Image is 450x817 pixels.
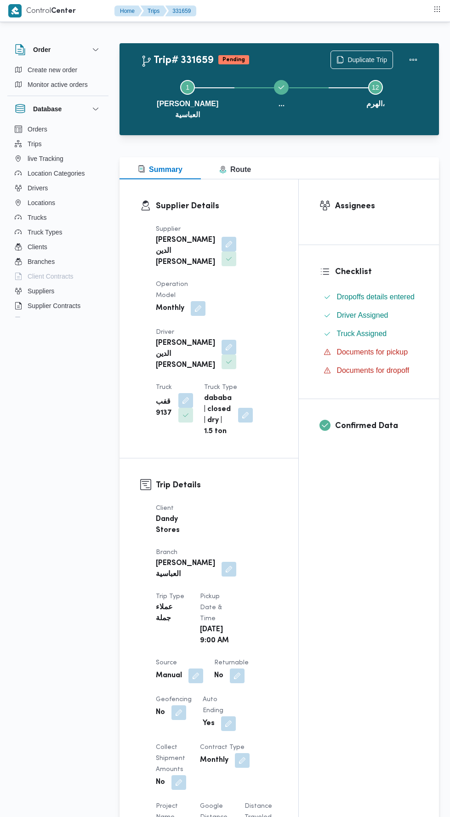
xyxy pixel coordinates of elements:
[11,151,105,166] button: live Tracking
[11,210,105,225] button: Trucks
[156,397,172,419] b: قفب 9137
[11,137,105,151] button: Trips
[156,594,184,600] span: Trip Type
[156,744,185,772] span: Collect Shipment Amounts
[336,365,409,376] span: Documents for dropoff
[28,271,74,282] span: Client Contracts
[28,124,47,135] span: Orders
[15,103,101,114] button: Database
[156,602,187,624] b: عملاء جملة
[7,122,108,321] div: Database
[11,254,105,269] button: Branches
[15,44,101,55] button: Order
[7,63,108,96] div: Order
[200,594,222,622] span: Pickup date & time
[214,670,223,681] b: No
[279,98,285,109] span: ...
[336,330,387,337] span: Truck Assigned
[156,303,184,314] b: Monthly
[156,707,165,718] b: No
[28,300,80,311] span: Supplier Contracts
[28,197,55,208] span: Locations
[28,79,88,90] span: Monitor active orders
[336,311,388,319] span: Driver Assigned
[33,44,51,55] h3: Order
[140,6,167,17] button: Trips
[186,84,189,91] span: 1
[156,226,181,232] span: Supplier
[156,505,174,511] span: Client
[28,256,55,267] span: Branches
[33,103,62,114] h3: Database
[28,168,85,179] span: Location Categories
[320,363,418,378] button: Documents for dropoff
[320,308,418,323] button: Driver Assigned
[28,286,54,297] span: Suppliers
[347,54,387,65] span: Duplicate Trip
[156,281,188,298] span: Operation Model
[278,84,285,91] svg: Step ... is complete
[141,69,234,128] button: [PERSON_NAME] العباسية
[366,98,385,109] span: الهرم،
[200,755,228,766] b: Monthly
[204,384,237,390] span: Truck Type
[51,8,76,15] b: Center
[11,181,105,195] button: Drivers
[11,240,105,254] button: Clients
[156,329,174,335] span: Driver
[200,624,231,646] b: [DATE] 9:00 AM
[141,55,214,67] h2: Trip# 331659
[336,310,388,321] span: Driver Assigned
[138,166,182,173] span: Summary
[156,338,215,371] b: [PERSON_NAME] الدين [PERSON_NAME]
[320,345,418,360] button: Documents for pickup
[222,57,245,63] b: Pending
[156,777,165,788] b: No
[165,6,196,17] button: 331659
[335,420,418,432] h3: Confirmed Data
[335,200,418,212] h3: Assignees
[320,290,418,304] button: Dropoffs details entered
[320,326,418,341] button: Truck Assigned
[329,69,422,128] button: الهرم،
[11,313,105,328] button: Devices
[156,235,215,268] b: [PERSON_NAME] الدين [PERSON_NAME]
[28,138,42,149] span: Trips
[372,84,379,91] span: 12
[156,549,177,555] span: Branch
[114,6,142,17] button: Home
[156,514,187,536] b: Dandy Stores
[8,4,22,17] img: X8yXhbKr1z7QwAAAABJRU5ErkJggg==
[11,269,105,284] button: Client Contracts
[156,200,278,212] h3: Supplier Details
[28,241,47,252] span: Clients
[204,393,232,437] b: dababa | closed | dry | 1.5 ton
[28,183,48,194] span: Drivers
[11,298,105,313] button: Supplier Contracts
[28,64,77,75] span: Create new order
[11,77,105,92] button: Monitor active orders
[28,212,46,223] span: Trucks
[11,284,105,298] button: Suppliers
[234,69,328,128] button: ...
[336,347,408,358] span: Documents for pickup
[11,122,105,137] button: Orders
[335,266,418,278] h3: Checklist
[156,670,182,681] b: Manual
[336,328,387,339] span: Truck Assigned
[336,291,415,303] span: Dropoffs details entered
[28,315,51,326] span: Devices
[404,51,422,69] button: Actions
[28,227,62,238] span: Truck Types
[203,718,215,729] b: Yes
[11,166,105,181] button: Location Categories
[203,697,223,714] span: Auto Ending
[336,366,409,374] span: Documents for dropoff
[11,63,105,77] button: Create new order
[28,153,63,164] span: live Tracking
[156,697,192,703] span: Geofencing
[156,660,177,666] span: Source
[336,293,415,301] span: Dropoffs details entered
[218,55,249,64] span: Pending
[156,384,172,390] span: Truck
